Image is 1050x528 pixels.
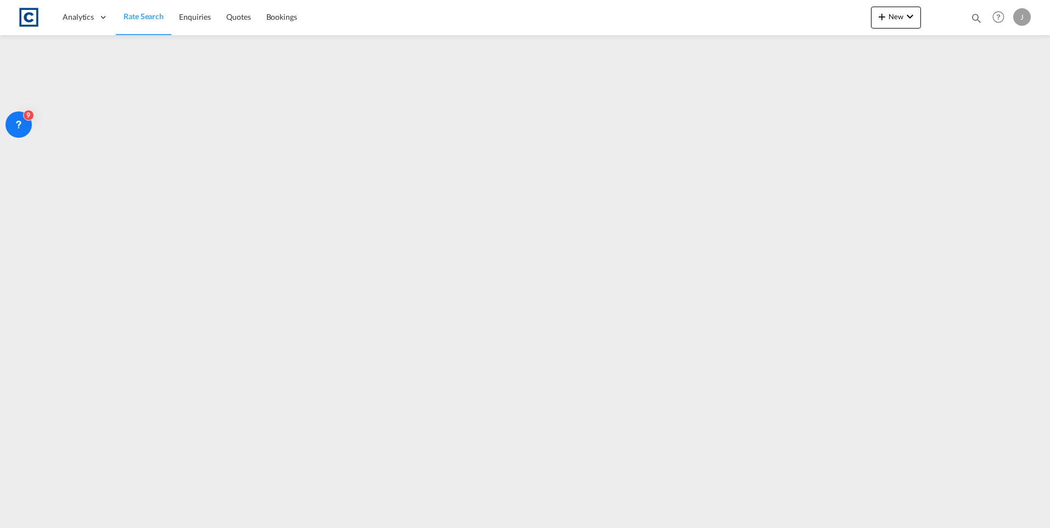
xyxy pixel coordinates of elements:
[226,12,250,21] span: Quotes
[179,12,211,21] span: Enquiries
[970,12,982,24] md-icon: icon-magnify
[1013,8,1031,26] div: J
[16,5,41,30] img: 1fdb9190129311efbfaf67cbb4249bed.jpeg
[63,12,94,23] span: Analytics
[871,7,921,29] button: icon-plus 400-fgNewicon-chevron-down
[875,12,917,21] span: New
[970,12,982,29] div: icon-magnify
[875,10,889,23] md-icon: icon-plus 400-fg
[266,12,297,21] span: Bookings
[989,8,1013,27] div: Help
[903,10,917,23] md-icon: icon-chevron-down
[989,8,1008,26] span: Help
[124,12,164,21] span: Rate Search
